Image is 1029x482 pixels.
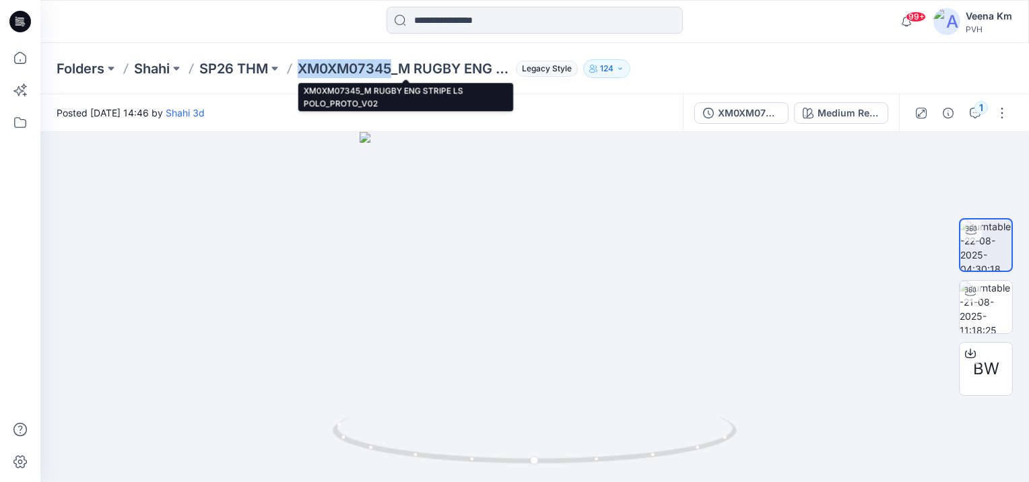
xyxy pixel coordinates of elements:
div: XM0XM07345_M RUGBY ENG STRIPE LS POLO_PROTO_V02 [718,106,780,120]
span: BW [973,357,999,381]
a: Folders [57,59,104,78]
button: XM0XM07345_M RUGBY ENG STRIPE LS POLO_PROTO_V02 [694,102,789,124]
img: turntable-21-08-2025-11:18:25 [960,281,1012,333]
span: Legacy Style [516,61,578,77]
div: Medium Red - XLD [818,106,879,120]
button: 124 [583,59,630,78]
span: 99+ [906,11,926,22]
img: turntable-22-08-2025-04:30:18 [960,219,1011,271]
button: Details [937,102,959,124]
img: avatar [933,8,960,35]
button: 1 [964,102,986,124]
p: XM0XM07345_M RUGBY ENG STRIPE LS POLO_PROTO_V02 [298,59,510,78]
a: Shahi [134,59,170,78]
button: Legacy Style [510,59,578,78]
p: 124 [600,61,613,76]
div: PVH [966,24,1012,34]
div: Veena Km [966,8,1012,24]
a: Shahi 3d [166,107,205,118]
button: Medium Red - XLD [794,102,888,124]
a: SP26 THM [199,59,268,78]
div: 1 [974,101,988,114]
span: Posted [DATE] 14:46 by [57,106,205,120]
